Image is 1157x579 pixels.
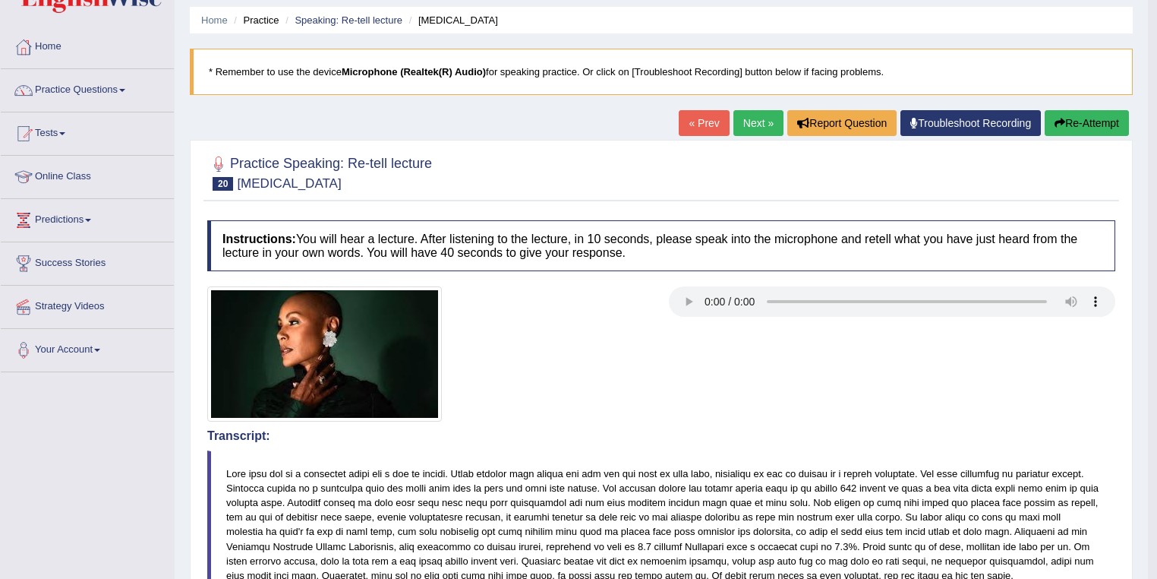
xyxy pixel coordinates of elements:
li: Practice [230,13,279,27]
a: « Prev [679,110,729,136]
li: [MEDICAL_DATA] [405,13,498,27]
h2: Practice Speaking: Re-tell lecture [207,153,432,191]
button: Re-Attempt [1045,110,1129,136]
a: Practice Questions [1,69,174,107]
a: Next » [733,110,783,136]
h4: You will hear a lecture. After listening to the lecture, in 10 seconds, please speak into the mic... [207,220,1115,271]
a: Your Account [1,329,174,367]
span: 20 [213,177,233,191]
button: Report Question [787,110,897,136]
a: Home [1,26,174,64]
a: Predictions [1,199,174,237]
a: Strategy Videos [1,286,174,324]
a: Tests [1,112,174,150]
small: [MEDICAL_DATA] [237,176,341,191]
b: Instructions: [222,233,296,245]
b: Microphone (Realtek(R) Audio) [342,66,486,78]
a: Troubleshoot Recording [900,110,1041,136]
blockquote: * Remember to use the device for speaking practice. Or click on [Troubleshoot Recording] button b... [190,49,1133,95]
a: Home [201,14,228,26]
h4: Transcript: [207,429,1115,443]
a: Success Stories [1,242,174,280]
a: Speaking: Re-tell lecture [295,14,402,26]
a: Online Class [1,156,174,194]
